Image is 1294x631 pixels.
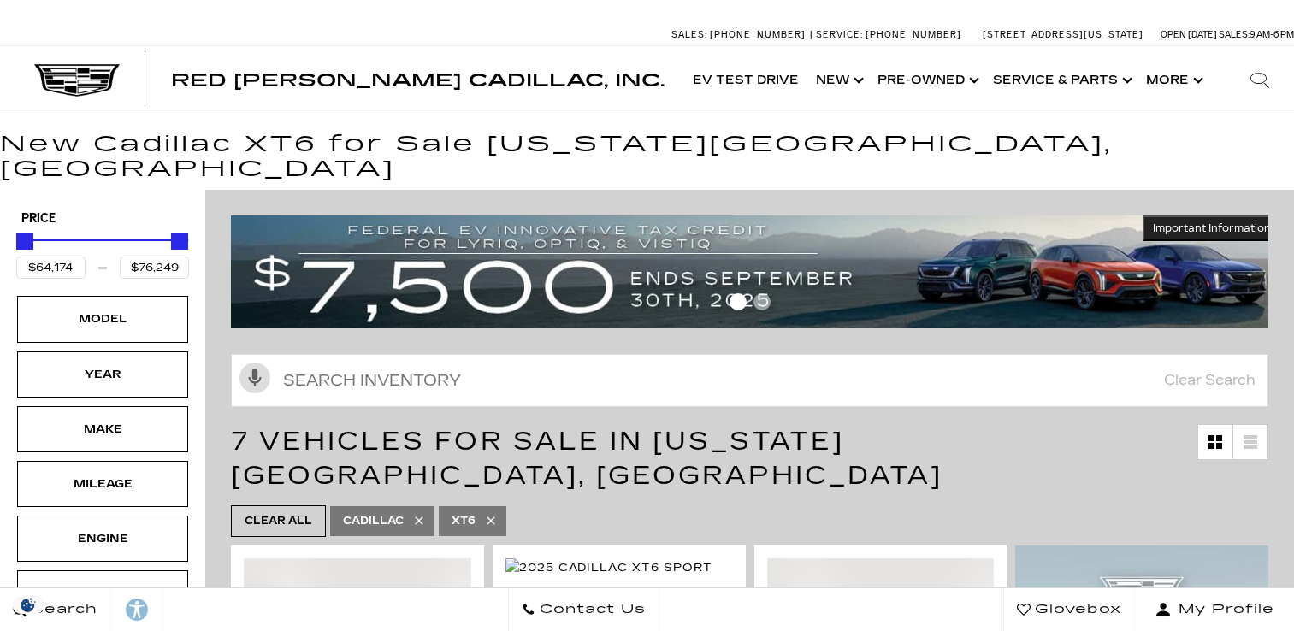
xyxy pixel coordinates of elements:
[9,596,48,614] section: Click to Open Cookie Consent Modal
[9,596,48,614] img: Opt-Out Icon
[1153,221,1271,235] span: Important Information
[684,46,807,115] a: EV Test Drive
[1250,29,1294,40] span: 9 AM-6 PM
[17,406,188,452] div: MakeMake
[239,363,270,393] svg: Click to toggle on voice search
[505,558,712,577] img: 2025 Cadillac XT6 Sport
[60,420,145,439] div: Make
[983,29,1143,40] a: [STREET_ADDRESS][US_STATE]
[171,233,188,250] div: Maximum Price
[171,72,665,89] a: Red [PERSON_NAME] Cadillac, Inc.
[1143,215,1281,241] button: Important Information
[27,598,97,622] span: Search
[1135,588,1294,631] button: Open user profile menu
[343,510,404,532] span: Cadillac
[1161,29,1217,40] span: Open [DATE]
[231,426,942,491] span: 7 Vehicles for Sale in [US_STATE][GEOGRAPHIC_DATA], [GEOGRAPHIC_DATA]
[1137,46,1208,115] button: More
[984,46,1137,115] a: Service & Parts
[16,233,33,250] div: Minimum Price
[231,215,1281,328] img: vrp-tax-ending-august-version
[1172,598,1274,622] span: My Profile
[120,257,189,279] input: Maximum
[245,510,312,532] span: Clear All
[508,588,659,631] a: Contact Us
[34,64,120,97] img: Cadillac Dark Logo with Cadillac White Text
[753,293,771,310] span: Go to slide 2
[1003,588,1135,631] a: Glovebox
[17,296,188,342] div: ModelModel
[60,365,145,384] div: Year
[16,227,189,279] div: Price
[17,461,188,507] div: MileageMileage
[535,598,646,622] span: Contact Us
[60,584,145,603] div: Color
[60,310,145,328] div: Model
[730,293,747,310] span: Go to slide 1
[60,475,145,493] div: Mileage
[671,30,810,39] a: Sales: [PHONE_NUMBER]
[807,46,869,115] a: New
[869,46,984,115] a: Pre-Owned
[1031,598,1121,622] span: Glovebox
[816,29,863,40] span: Service:
[231,354,1268,407] input: Search Inventory
[60,529,145,548] div: Engine
[810,30,966,39] a: Service: [PHONE_NUMBER]
[710,29,806,40] span: [PHONE_NUMBER]
[17,570,188,616] div: ColorColor
[171,70,665,91] span: Red [PERSON_NAME] Cadillac, Inc.
[21,211,184,227] h5: Price
[866,29,961,40] span: [PHONE_NUMBER]
[17,516,188,562] div: EngineEngine
[17,351,188,398] div: YearYear
[16,257,86,279] input: Minimum
[452,510,476,532] span: XT6
[1219,29,1250,40] span: Sales:
[671,29,707,40] span: Sales:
